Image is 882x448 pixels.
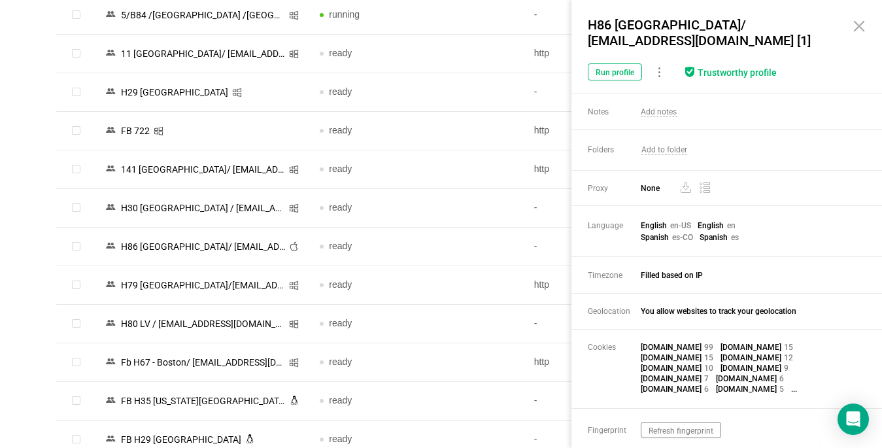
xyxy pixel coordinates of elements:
span: Add to folder [641,145,687,155]
span: English [641,221,667,230]
span: [DOMAIN_NAME] [641,343,702,352]
span: 6 [779,374,784,383]
span: ready [329,318,352,328]
span: 10 [704,364,713,373]
span: ready [329,395,352,405]
span: Notes [588,107,640,117]
div: Fb Н67 - Boston/ [EMAIL_ADDRESS][DOMAIN_NAME] [1] [117,354,289,371]
span: None [641,182,855,195]
i: icon: windows [289,10,299,20]
i: icon: windows [232,88,242,97]
div: 5/В84 /[GEOGRAPHIC_DATA] /[GEOGRAPHIC_DATA]/ [EMAIL_ADDRESS][DOMAIN_NAME] [117,7,289,24]
td: http [524,343,738,382]
td: - [524,73,738,112]
span: 15 [704,353,713,362]
div: H79 [GEOGRAPHIC_DATA]/[EMAIL_ADDRESS][DOMAIN_NAME] [1] [117,277,289,294]
span: Geolocation [588,307,640,316]
span: 6 [704,385,709,394]
span: 15 [784,343,793,352]
span: ready [329,86,352,97]
td: - [524,228,738,266]
div: Н86 [GEOGRAPHIC_DATA]/ [EMAIL_ADDRESS][DOMAIN_NAME] [1] [117,238,289,255]
span: en [727,221,736,230]
div: FB 722 [117,122,154,139]
div: Н86 [GEOGRAPHIC_DATA]/ [EMAIL_ADDRESS][DOMAIN_NAME] [1] [584,13,839,52]
span: es [731,233,739,242]
div: Trustworthy profile [698,67,777,78]
span: You allow websites to track your geolocation [641,307,857,316]
span: ready [329,241,352,251]
span: Spanish [700,233,728,242]
span: [DOMAIN_NAME] [721,364,781,373]
span: en-US [670,221,691,230]
span: Filled based on IP [641,271,857,280]
span: 99 [704,343,713,352]
div: H29 [GEOGRAPHIC_DATA] [117,84,232,101]
span: Timezone [588,271,640,280]
button: Refresh fingerprint [641,422,721,438]
span: ready [329,434,352,444]
span: [DOMAIN_NAME] [721,343,781,352]
div: Open Intercom Messenger [838,404,869,435]
span: English [698,221,724,230]
span: running [329,9,360,20]
span: 12 [784,353,793,362]
span: Spanish [641,233,669,242]
span: ready [329,279,352,290]
span: es-CO [672,233,693,242]
span: ready [329,125,352,135]
span: ready [329,202,352,213]
span: Language [588,221,640,230]
div: H80 LV / [EMAIL_ADDRESS][DOMAIN_NAME] [1] [117,315,289,332]
span: 5 [779,385,784,394]
i: icon: windows [289,49,299,59]
span: Add notes [641,107,677,117]
td: - [524,382,738,421]
i: icon: windows [289,203,299,213]
td: - [524,305,738,343]
i: icon: windows [289,319,299,329]
span: [DOMAIN_NAME] [716,385,777,394]
span: 9 [784,364,789,373]
i: icon: apple [289,241,299,251]
span: ready [329,164,352,174]
td: http [524,112,738,150]
div: Н30 [GEOGRAPHIC_DATA] / [EMAIL_ADDRESS][DOMAIN_NAME] [117,199,289,216]
span: [DOMAIN_NAME] [716,374,777,383]
td: http [524,150,738,189]
span: Folders [588,145,640,154]
i: icon: windows [289,165,299,175]
i: icon: windows [154,126,163,136]
div: FB Н35 [US_STATE][GEOGRAPHIC_DATA][EMAIL_ADDRESS][DOMAIN_NAME] [117,392,290,409]
span: Fingerprint [588,426,640,435]
span: [DOMAIN_NAME] [641,353,702,362]
button: Run profile [588,63,642,80]
span: Cookies [588,343,640,352]
div: FB H29 [GEOGRAPHIC_DATA] [117,431,245,448]
td: - [524,189,738,228]
span: [DOMAIN_NAME] [641,364,702,373]
span: [DOMAIN_NAME] [641,374,702,383]
td: http [524,266,738,305]
div: 11 [GEOGRAPHIC_DATA]/ [EMAIL_ADDRESS][DOMAIN_NAME] [117,45,289,62]
span: ready [329,48,352,58]
span: 7 [704,374,709,383]
span: ... [791,385,797,395]
span: Proxy [588,184,640,193]
span: ready [329,356,352,367]
span: [DOMAIN_NAME] [721,353,781,362]
span: [DOMAIN_NAME] [641,385,702,394]
i: icon: windows [289,281,299,290]
div: 141 [GEOGRAPHIC_DATA]/ [EMAIL_ADDRESS][DOMAIN_NAME] [117,161,289,178]
td: http [524,35,738,73]
i: icon: windows [289,358,299,368]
